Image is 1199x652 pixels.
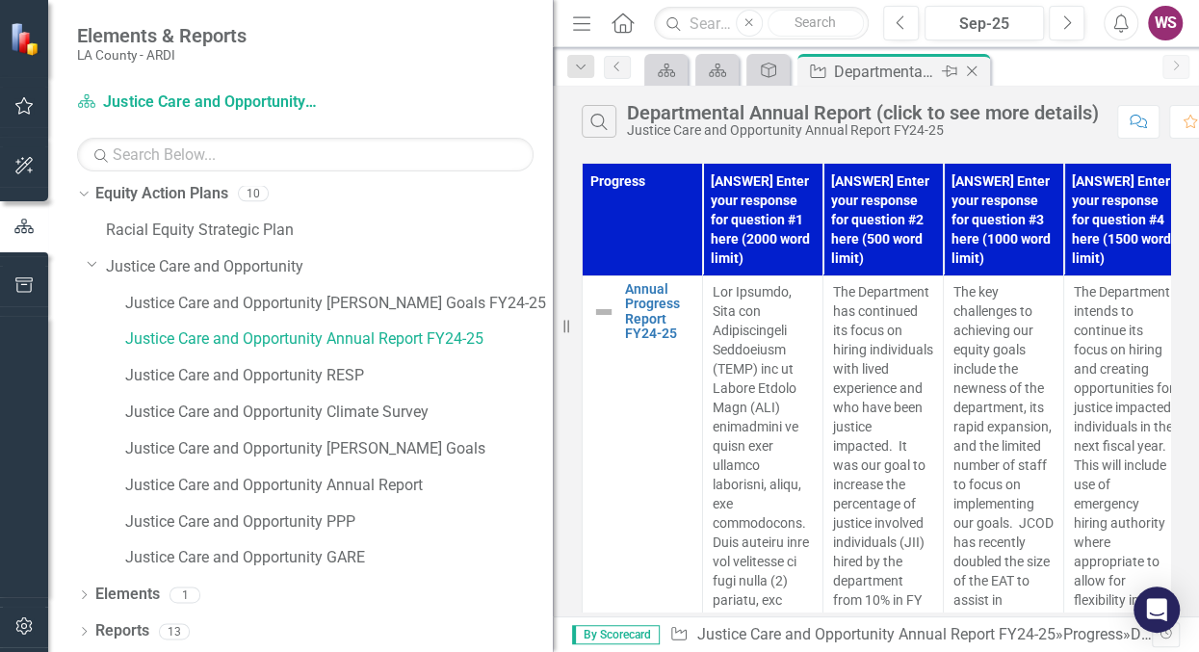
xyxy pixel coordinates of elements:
[795,14,836,30] span: Search
[925,6,1045,40] button: Sep-25
[125,438,553,460] a: Justice Care and Opportunity [PERSON_NAME] Goals
[626,123,1098,138] div: Justice Care and Opportunity Annual Report FY24-25
[77,47,247,63] small: LA County - ARDI
[77,91,318,114] a: Justice Care and Opportunity Annual Report FY24-25
[125,365,553,387] a: Justice Care and Opportunity RESP
[125,328,553,351] a: Justice Care and Opportunity Annual Report FY24-25
[125,293,553,315] a: Justice Care and Opportunity [PERSON_NAME] Goals FY24-25
[931,13,1038,36] div: Sep-25
[572,625,660,644] span: By Scorecard
[77,24,247,47] span: Elements & Reports
[95,620,149,642] a: Reports
[626,102,1098,123] div: Departmental Annual Report (click to see more details)
[125,511,553,534] a: Justice Care and Opportunity PPP
[10,22,43,56] img: ClearPoint Strategy
[159,623,190,639] div: 13
[592,300,615,324] img: Not Defined
[1062,625,1122,643] a: Progress
[1148,6,1183,40] button: WS
[625,282,692,342] a: Annual Progress Report FY24-25
[169,587,200,603] div: 1
[669,624,1152,646] div: » »
[768,10,864,37] button: Search
[125,547,553,569] a: Justice Care and Opportunity GARE
[654,7,868,40] input: Search ClearPoint...
[125,402,553,424] a: Justice Care and Opportunity Climate Survey
[1134,587,1180,633] div: Open Intercom Messenger
[106,256,553,278] a: Justice Care and Opportunity
[238,186,269,202] div: 10
[77,138,534,171] input: Search Below...
[95,584,160,606] a: Elements
[106,220,553,242] a: Racial Equity Strategic Plan
[696,625,1055,643] a: Justice Care and Opportunity Annual Report FY24-25
[95,183,228,205] a: Equity Action Plans
[834,60,937,84] div: Departmental Annual Report (click to see more details)
[125,475,553,497] a: Justice Care and Opportunity Annual Report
